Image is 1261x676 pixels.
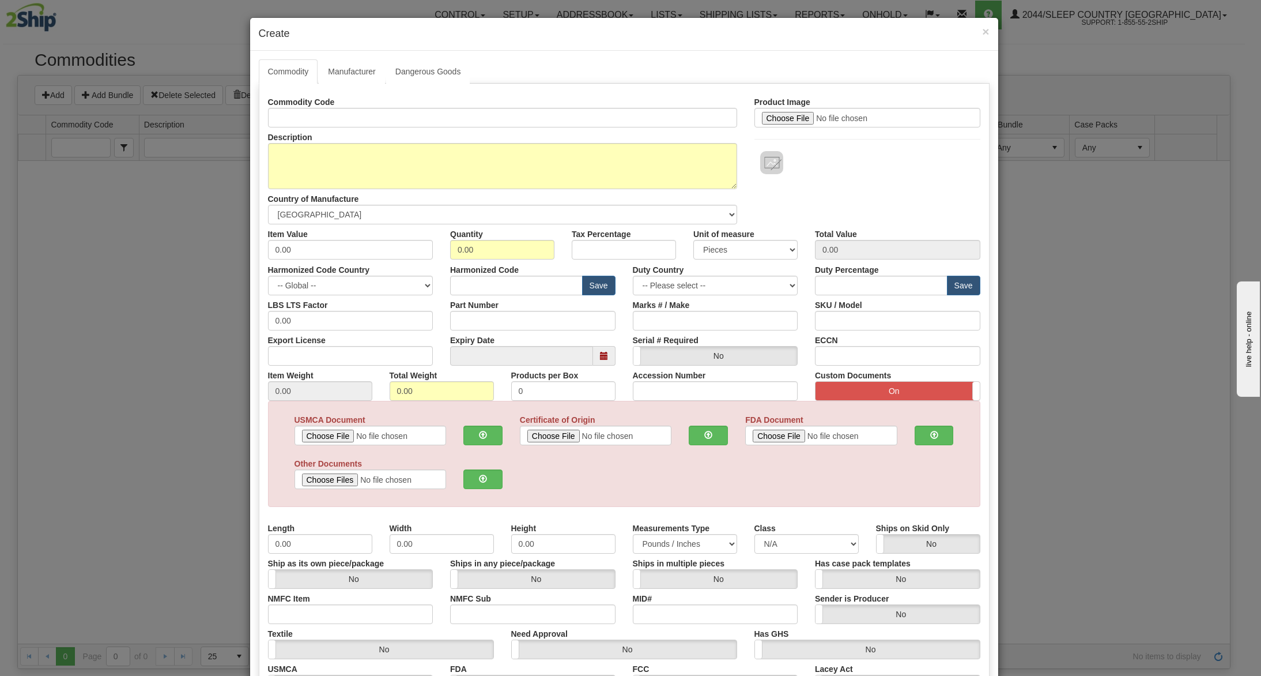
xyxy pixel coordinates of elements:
button: Save [947,276,980,295]
label: Ships on Skid Only [876,519,950,534]
a: Commodity [259,59,318,84]
label: Certificate of Origin [520,410,595,426]
label: Lacey Act [815,659,853,675]
label: Has case pack templates [815,554,911,569]
label: Harmonized Code [450,260,519,276]
label: No [816,605,980,624]
label: No [512,640,737,659]
div: live help - online [9,10,107,18]
button: Close [982,25,989,37]
label: No [633,347,798,365]
span: × [982,25,989,38]
label: Need Approval [511,624,568,640]
label: Product Image [754,92,810,108]
label: Custom Documents [815,366,891,381]
label: No [269,570,433,588]
label: Tax Percentage [572,224,630,240]
label: Measurements Type [633,519,710,534]
h4: Create [259,27,990,42]
a: Dangerous Goods [386,59,470,84]
label: Other Documents [295,454,362,470]
label: No [877,535,980,553]
label: FCC [633,659,650,675]
label: Total Value [815,224,857,240]
label: Length [268,519,295,534]
label: Ships in any piece/package [450,554,555,569]
label: MID# [633,589,652,604]
label: Item Value [268,224,308,240]
label: Ship as its own piece/package [268,554,384,569]
label: SKU / Model [815,295,862,311]
button: Save [582,276,616,295]
label: Width [390,519,412,534]
label: Class [754,519,776,534]
label: Total Weight [390,366,437,381]
label: Unit of measure [693,224,754,240]
label: NMFC Sub [450,589,491,604]
label: Part Number [450,295,499,311]
label: No [755,640,980,659]
label: Marks # / Make [633,295,690,311]
label: Textile [268,624,293,640]
label: On [816,382,980,400]
label: ECCN [815,331,838,346]
label: Duty Country [633,260,684,276]
label: Harmonized Code Country [268,260,370,276]
label: Quantity [450,224,483,240]
label: NMFC Item [268,589,310,604]
label: Height [511,519,537,534]
label: Item Weight [268,366,314,381]
label: Description [268,127,312,143]
label: Commodity Code [268,92,335,108]
iframe: chat widget [1234,279,1260,397]
label: Products per Box [511,366,579,381]
label: Ships in multiple pieces [633,554,724,569]
label: No [269,640,493,659]
label: Export License [268,331,326,346]
label: Serial # Required [633,331,699,346]
img: 8DAB37Fk3hKpn3AAAAAElFTkSuQmCC [760,151,783,174]
label: No [816,570,980,588]
label: No [451,570,615,588]
label: USMCA [268,659,297,675]
label: Sender is Producer [815,589,889,604]
label: Expiry Date [450,331,494,346]
label: Has GHS [754,624,789,640]
label: Duty Percentage [815,260,878,276]
label: Country of Manufacture [268,189,359,205]
a: Manufacturer [319,59,384,84]
label: No [633,570,798,588]
label: FDA [450,659,467,675]
label: Accession Number [633,366,706,381]
label: FDA Document [745,410,803,426]
label: LBS LTS Factor [268,295,328,311]
label: USMCA Document [295,410,365,426]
